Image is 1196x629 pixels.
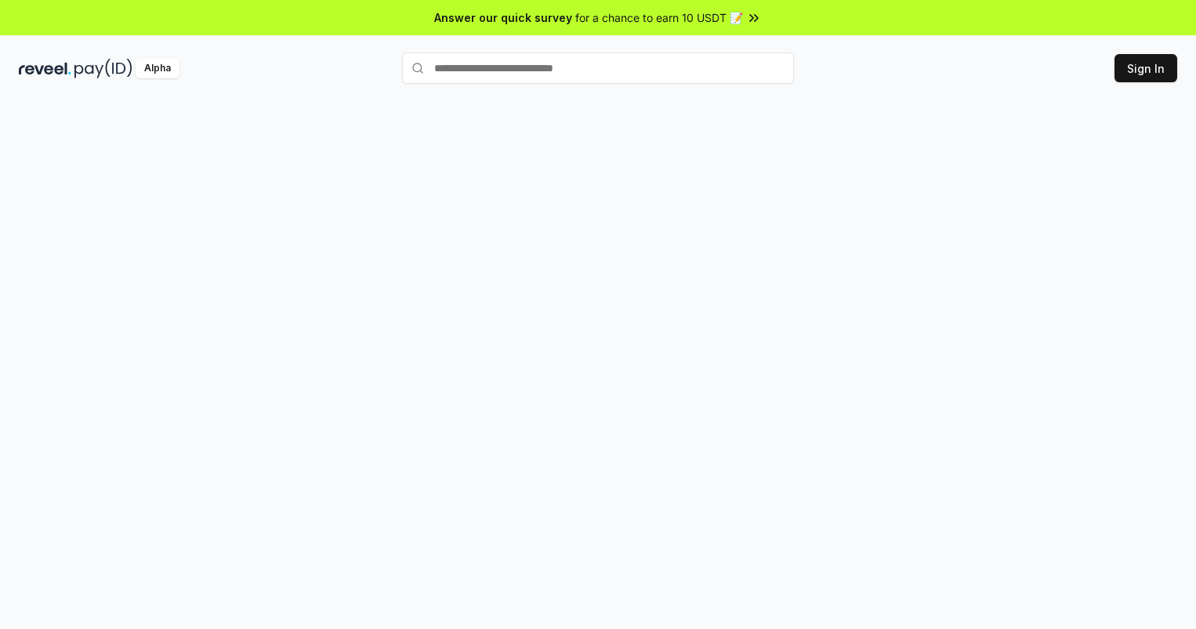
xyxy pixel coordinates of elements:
img: reveel_dark [19,59,71,78]
span: Answer our quick survey [434,9,572,26]
div: Alpha [136,59,179,78]
span: for a chance to earn 10 USDT 📝 [575,9,743,26]
button: Sign In [1114,54,1177,82]
img: pay_id [74,59,132,78]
